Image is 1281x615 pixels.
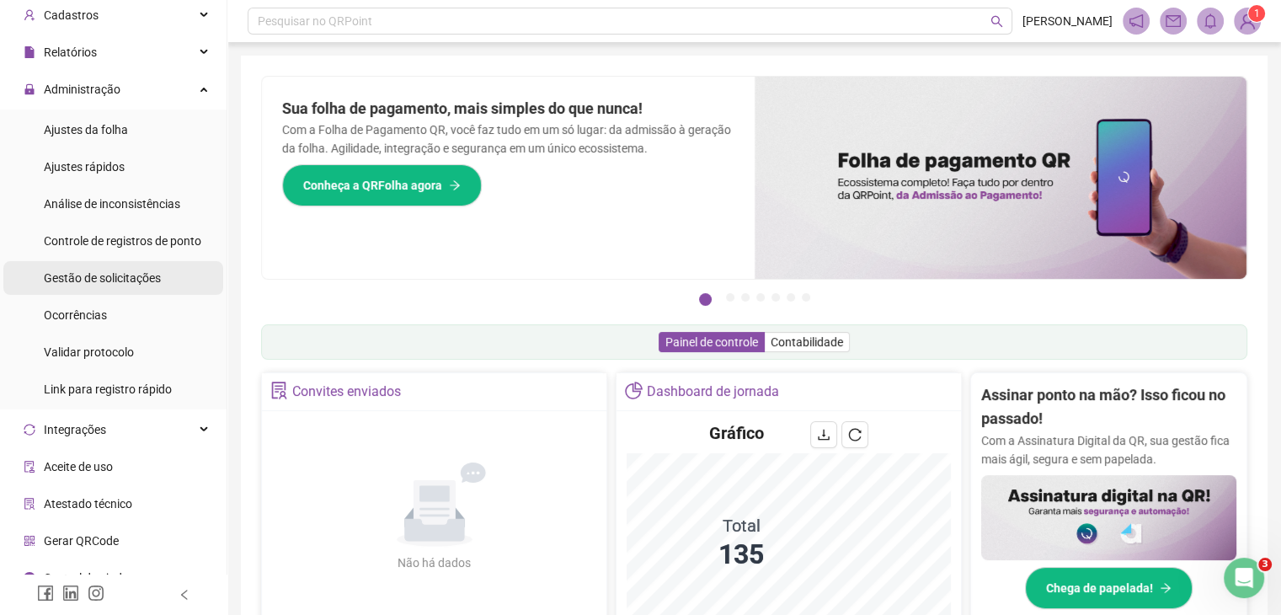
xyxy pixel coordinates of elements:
span: left [179,589,190,601]
span: sync [24,424,35,436]
p: Com a Assinatura Digital da QR, sua gestão fica mais ágil, segura e sem papelada. [981,431,1236,468]
div: Não há dados [357,553,512,572]
div: Convites enviados [292,377,401,406]
span: Ajustes da folha [44,123,128,136]
button: Chega de papelada! [1025,567,1193,609]
span: [PERSON_NAME] [1022,12,1113,30]
span: bell [1203,13,1218,29]
span: Atestado técnico [44,497,132,511]
span: Relatórios [44,45,97,59]
span: Controle de registros de ponto [44,234,201,248]
button: 3 [741,293,750,302]
button: Conheça a QRFolha agora [282,164,482,206]
button: 5 [771,293,780,302]
span: info-circle [24,572,35,584]
span: mail [1166,13,1181,29]
img: 86286 [1235,8,1260,34]
span: Central de ajuda [44,571,129,585]
div: Dashboard de jornada [647,377,779,406]
span: Gestão de solicitações [44,271,161,285]
h4: Gráfico [709,421,764,445]
span: Integrações [44,423,106,436]
iframe: Intercom live chat [1224,558,1264,598]
span: audit [24,461,35,473]
span: Análise de inconsistências [44,197,180,211]
span: arrow-right [449,179,461,191]
p: Com a Folha de Pagamento QR, você faz tudo em um só lugar: da admissão à geração da folha. Agilid... [282,120,734,158]
span: Aceite de uso [44,460,113,473]
span: file [24,46,35,58]
span: download [817,428,830,441]
span: Ocorrências [44,308,107,322]
img: banner%2F8d14a306-6205-4263-8e5b-06e9a85ad873.png [755,77,1247,279]
button: 4 [756,293,765,302]
sup: Atualize o seu contato no menu Meus Dados [1248,5,1265,22]
span: Gerar QRCode [44,534,119,548]
span: 3 [1258,558,1272,571]
h2: Sua folha de pagamento, mais simples do que nunca! [282,97,734,120]
span: Contabilidade [771,335,843,349]
span: reload [848,428,862,441]
h2: Assinar ponto na mão? Isso ficou no passado! [981,383,1236,431]
button: 6 [787,293,795,302]
span: Painel de controle [665,335,758,349]
span: qrcode [24,535,35,547]
button: 1 [699,293,712,306]
img: banner%2F02c71560-61a6-44d4-94b9-c8ab97240462.png [981,475,1236,560]
span: Chega de papelada! [1046,579,1153,597]
span: Cadastros [44,8,99,22]
span: solution [270,382,288,399]
span: solution [24,498,35,510]
span: Ajustes rápidos [44,160,125,174]
span: search [990,15,1003,28]
span: instagram [88,585,104,602]
span: 1 [1254,8,1260,19]
span: Conheça a QRFolha agora [303,176,442,195]
span: facebook [37,585,54,602]
span: linkedin [62,585,79,602]
span: notification [1129,13,1144,29]
span: user-add [24,9,35,21]
span: Validar protocolo [44,345,134,359]
span: arrow-right [1160,582,1172,594]
span: pie-chart [625,382,643,399]
button: 7 [802,293,810,302]
span: lock [24,83,35,95]
span: Link para registro rápido [44,382,172,396]
span: Administração [44,83,120,96]
button: 2 [726,293,734,302]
